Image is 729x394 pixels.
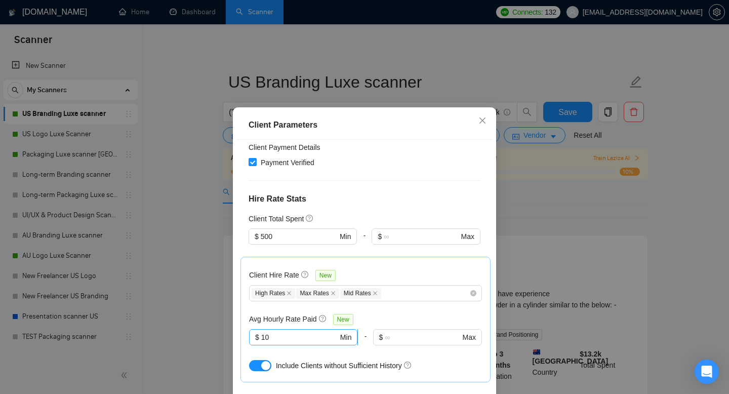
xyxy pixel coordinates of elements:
[255,231,259,242] span: $
[340,332,352,343] span: Min
[257,157,318,168] span: Payment Verified
[252,288,295,299] span: High Rates
[296,288,339,299] span: Max Rates
[357,228,372,257] div: -
[695,360,719,384] div: Open Intercom Messenger
[287,291,292,296] span: close
[301,270,309,279] span: question-circle
[255,332,259,343] span: $
[358,329,373,358] div: -
[261,332,338,343] input: 0
[306,214,314,222] span: question-circle
[249,269,299,281] h5: Client Hire Rate
[249,213,304,224] h5: Client Total Spent
[261,231,338,242] input: 0
[378,231,382,242] span: $
[340,231,351,242] span: Min
[249,313,317,325] h5: Avg Hourly Rate Paid
[249,142,320,153] h4: Client Payment Details
[478,116,487,125] span: close
[463,332,476,343] span: Max
[315,270,336,281] span: New
[319,314,327,323] span: question-circle
[461,231,474,242] span: Max
[333,314,353,325] span: New
[373,291,378,296] span: close
[249,193,480,205] h4: Hire Rate Stats
[469,107,496,135] button: Close
[331,291,336,296] span: close
[385,332,460,343] input: ∞
[276,362,402,370] span: Include Clients without Sufficient History
[470,290,476,296] span: close-circle
[404,361,412,369] span: question-circle
[340,288,381,299] span: Mid Rates
[249,119,480,131] div: Client Parameters
[379,332,383,343] span: $
[384,231,459,242] input: ∞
